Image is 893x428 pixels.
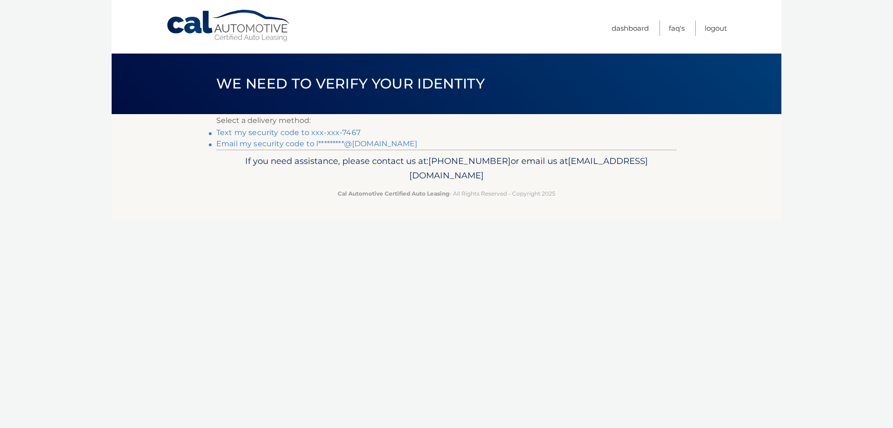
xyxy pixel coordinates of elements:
strong: Cal Automotive Certified Auto Leasing [338,190,449,197]
a: Cal Automotive [166,9,292,42]
p: Select a delivery method: [216,114,677,127]
a: Dashboard [612,20,649,36]
span: [PHONE_NUMBER] [428,156,511,166]
a: Logout [705,20,727,36]
p: If you need assistance, please contact us at: or email us at [222,154,671,183]
p: - All Rights Reserved - Copyright 2025 [222,189,671,198]
a: FAQ's [669,20,685,36]
a: Email my security code to l*********@[DOMAIN_NAME] [216,139,417,148]
span: We need to verify your identity [216,75,485,92]
a: Text my security code to xxx-xxx-7467 [216,128,360,137]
